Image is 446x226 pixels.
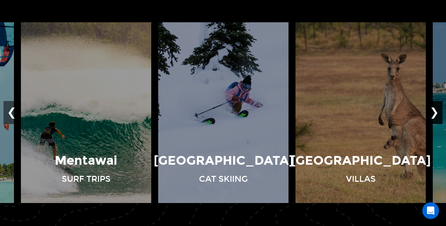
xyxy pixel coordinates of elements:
p: [GEOGRAPHIC_DATA] [291,152,431,170]
p: Cat Skiing [199,173,248,185]
div: Open Intercom Messenger [422,202,439,219]
p: Villas [346,173,376,185]
p: Surf Trips [62,173,110,185]
p: [GEOGRAPHIC_DATA] [154,152,293,170]
button: ❮ [3,101,20,124]
p: Mentawai [55,152,117,170]
button: ❯ [426,101,443,124]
